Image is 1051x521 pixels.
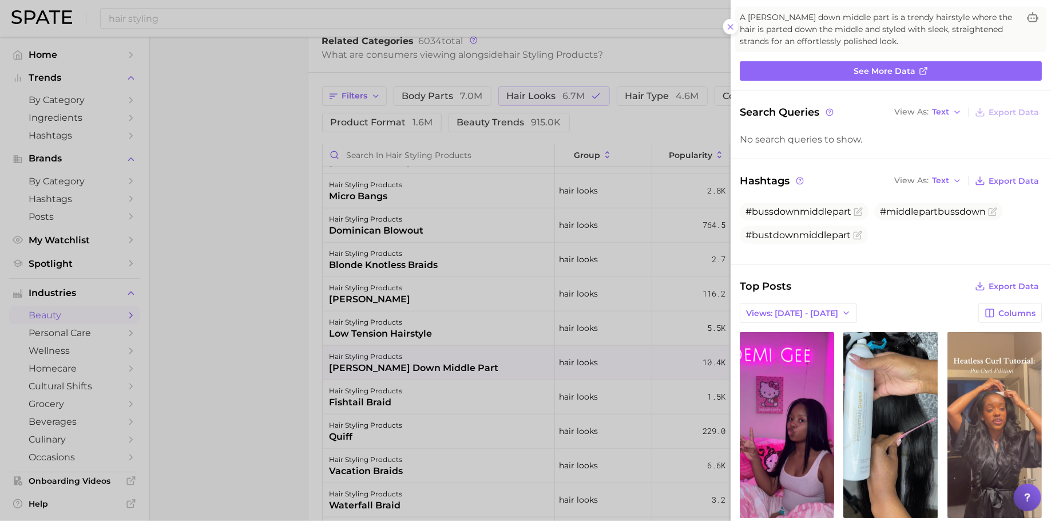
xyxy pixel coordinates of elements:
[988,207,997,216] button: Flag as miscategorized or irrelevant
[989,108,1039,117] span: Export Data
[745,230,851,240] span: #bustdownmiddlepart
[978,303,1042,323] button: Columns
[989,176,1039,186] span: Export Data
[972,278,1042,294] button: Export Data
[932,177,949,184] span: Text
[740,173,806,189] span: Hashtags
[854,66,915,76] span: See more data
[989,282,1039,291] span: Export Data
[998,309,1036,318] span: Columns
[740,303,857,323] button: Views: [DATE] - [DATE]
[972,104,1042,120] button: Export Data
[745,206,851,217] span: #bussdownmiddlepart
[740,61,1042,81] a: See more data
[853,231,862,240] button: Flag as miscategorized or irrelevant
[746,309,838,318] span: Views: [DATE] - [DATE]
[894,109,929,115] span: View As
[740,11,1019,48] span: A [PERSON_NAME] down middle part is a trendy hairstyle where the hair is parted down the middle a...
[891,173,965,188] button: View AsText
[891,105,965,120] button: View AsText
[854,207,863,216] button: Flag as miscategorized or irrelevant
[740,278,791,294] span: Top Posts
[740,134,1042,145] div: No search queries to show.
[932,109,949,115] span: Text
[880,206,986,217] span: #middlepartbussdown
[740,104,835,120] span: Search Queries
[972,173,1042,189] button: Export Data
[894,177,929,184] span: View As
